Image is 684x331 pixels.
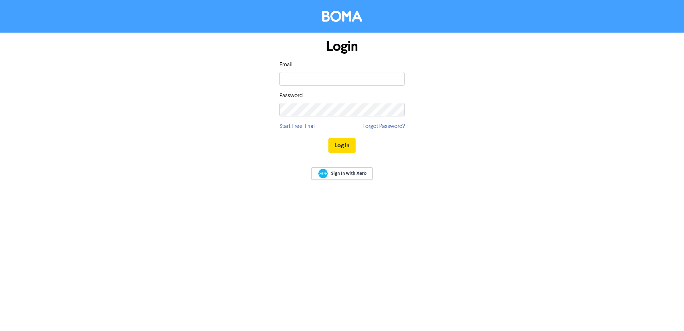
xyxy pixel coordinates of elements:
[318,169,328,178] img: Xero logo
[279,91,303,100] label: Password
[311,167,373,180] a: Sign In with Xero
[279,38,405,55] h1: Login
[279,122,315,131] a: Start Free Trial
[322,11,362,22] img: BOMA Logo
[362,122,405,131] a: Forgot Password?
[279,61,293,69] label: Email
[331,170,367,177] span: Sign In with Xero
[328,138,356,153] button: Log In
